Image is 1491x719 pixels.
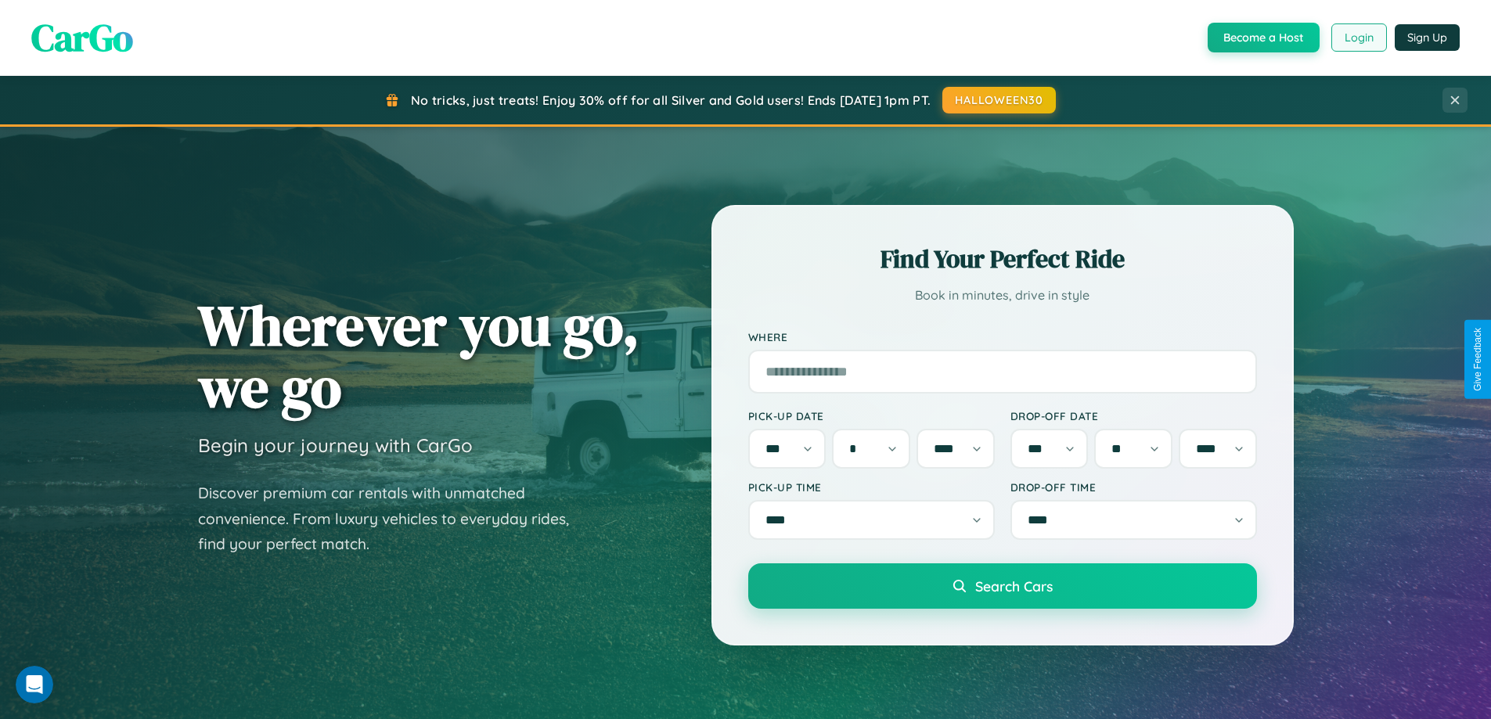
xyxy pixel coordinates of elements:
[748,563,1257,609] button: Search Cars
[975,577,1053,595] span: Search Cars
[1208,23,1320,52] button: Become a Host
[1472,328,1483,391] div: Give Feedback
[1010,480,1257,494] label: Drop-off Time
[31,12,133,63] span: CarGo
[1331,23,1387,52] button: Login
[748,284,1257,307] p: Book in minutes, drive in style
[748,242,1257,276] h2: Find Your Perfect Ride
[198,294,639,418] h1: Wherever you go, we go
[16,666,53,703] iframe: Intercom live chat
[942,87,1056,113] button: HALLOWEEN30
[748,409,995,422] label: Pick-up Date
[1010,409,1257,422] label: Drop-off Date
[198,480,589,557] p: Discover premium car rentals with unmatched convenience. From luxury vehicles to everyday rides, ...
[198,433,473,457] h3: Begin your journey with CarGo
[748,330,1257,343] label: Where
[411,92,931,108] span: No tricks, just treats! Enjoy 30% off for all Silver and Gold users! Ends [DATE] 1pm PT.
[748,480,995,494] label: Pick-up Time
[1395,24,1460,51] button: Sign Up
